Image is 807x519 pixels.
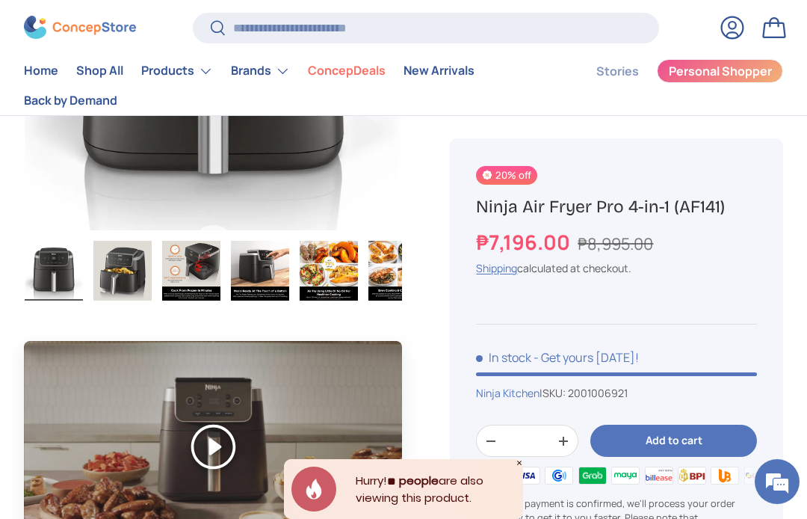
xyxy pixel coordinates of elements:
span: 20% off [476,166,537,185]
img: grabpay [576,465,609,488]
div: Chat with us now [78,84,251,103]
img: Ninja Air Fryer Pro 4-in-1 (AF141) [162,241,220,301]
a: Shipping [476,261,517,275]
div: Minimize live chat window [245,7,281,43]
div: Close [516,459,523,467]
span: 2001006921 [568,387,628,401]
a: ConcepDeals [308,57,386,86]
summary: Brands [222,56,299,86]
span: Personal Shopper [669,66,772,78]
summary: Products [132,56,222,86]
img: https://concepstore.ph/products/ninja-air-fryer-pro-4-in-1-af141 [93,241,152,301]
a: Shop All [76,57,123,86]
img: ubp [708,465,741,488]
a: Back by Demand [24,86,117,115]
nav: Secondary [560,56,783,115]
img: qrph [741,465,774,488]
img: Ninja Air Fryer Pro 4-in-1 (AF141) [231,241,289,301]
div: calculated at checkout. [476,260,757,276]
span: SKU: [542,387,566,401]
img: Ninja Air Fryer Pro 4-in-1 (AF141) [300,241,358,301]
a: New Arrivals [403,57,474,86]
img: bpi [675,465,708,488]
a: Stories [596,57,639,86]
img: maya [609,465,642,488]
h1: Ninja Air Fryer Pro 4-in-1 (AF141) [476,196,757,218]
img: billease [642,465,675,488]
img: visa [510,465,542,488]
span: In stock [476,350,531,366]
span: | [539,387,628,401]
textarea: Type your message and hit 'Enter' [7,354,285,406]
a: Home [24,57,58,86]
span: We're online! [87,161,206,312]
a: Ninja Kitchen [476,387,539,401]
nav: Primary [24,56,560,115]
s: ₱8,995.00 [578,233,653,254]
img: https://concepstore.ph/products/ninja-air-fryer-pro-4-in-1-af141 [25,241,83,301]
img: ConcepStore [24,16,136,40]
p: - Get yours [DATE]! [534,350,639,366]
img: gcash [542,465,575,488]
strong: ₱7,196.00 [476,228,574,256]
button: Add to cart [590,426,757,458]
img: Ninja Air Fryer Pro 4-in-1 (AF141) [368,241,427,301]
a: Personal Shopper [657,59,783,83]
